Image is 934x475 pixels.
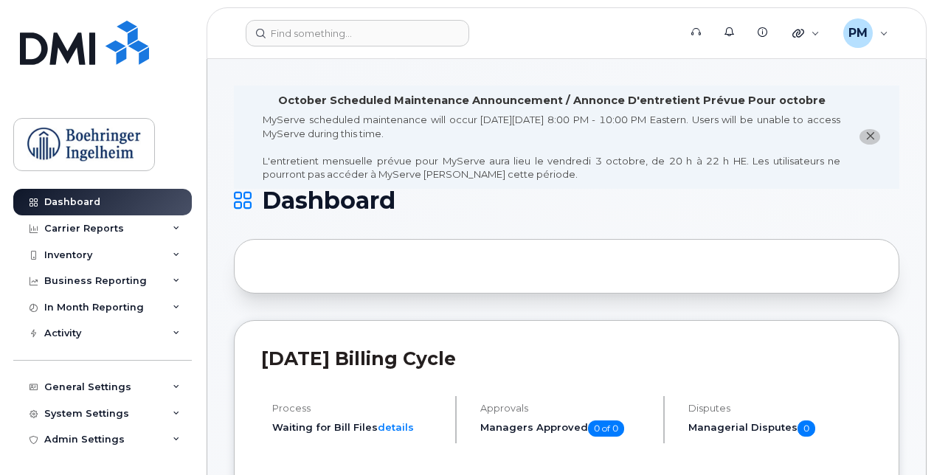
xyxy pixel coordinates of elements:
[272,403,443,414] h4: Process
[262,190,395,212] span: Dashboard
[263,113,840,181] div: MyServe scheduled maintenance will occur [DATE][DATE] 8:00 PM - 10:00 PM Eastern. Users will be u...
[688,420,872,437] h5: Managerial Disputes
[378,421,414,433] a: details
[261,347,872,370] h2: [DATE] Billing Cycle
[859,129,880,145] button: close notification
[480,403,651,414] h4: Approvals
[272,420,443,434] li: Waiting for Bill Files
[588,420,624,437] span: 0 of 0
[798,420,815,437] span: 0
[480,420,651,437] h5: Managers Approved
[688,403,872,414] h4: Disputes
[278,93,826,108] div: October Scheduled Maintenance Announcement / Annonce D'entretient Prévue Pour octobre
